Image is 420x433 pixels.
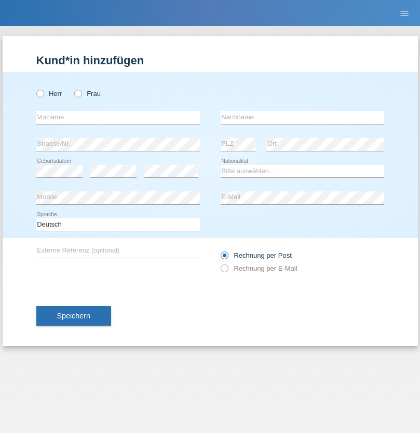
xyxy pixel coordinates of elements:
label: Rechnung per E-Mail [221,264,297,272]
input: Rechnung per E-Mail [221,264,227,277]
input: Herr [36,90,43,96]
input: Frau [74,90,81,96]
label: Herr [36,90,62,97]
input: Rechnung per Post [221,252,227,264]
a: menu [394,10,415,16]
label: Rechnung per Post [221,252,292,259]
label: Frau [74,90,101,97]
i: menu [399,8,410,19]
button: Speichern [36,306,111,326]
span: Speichern [57,312,90,320]
h1: Kund*in hinzufügen [36,54,384,67]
